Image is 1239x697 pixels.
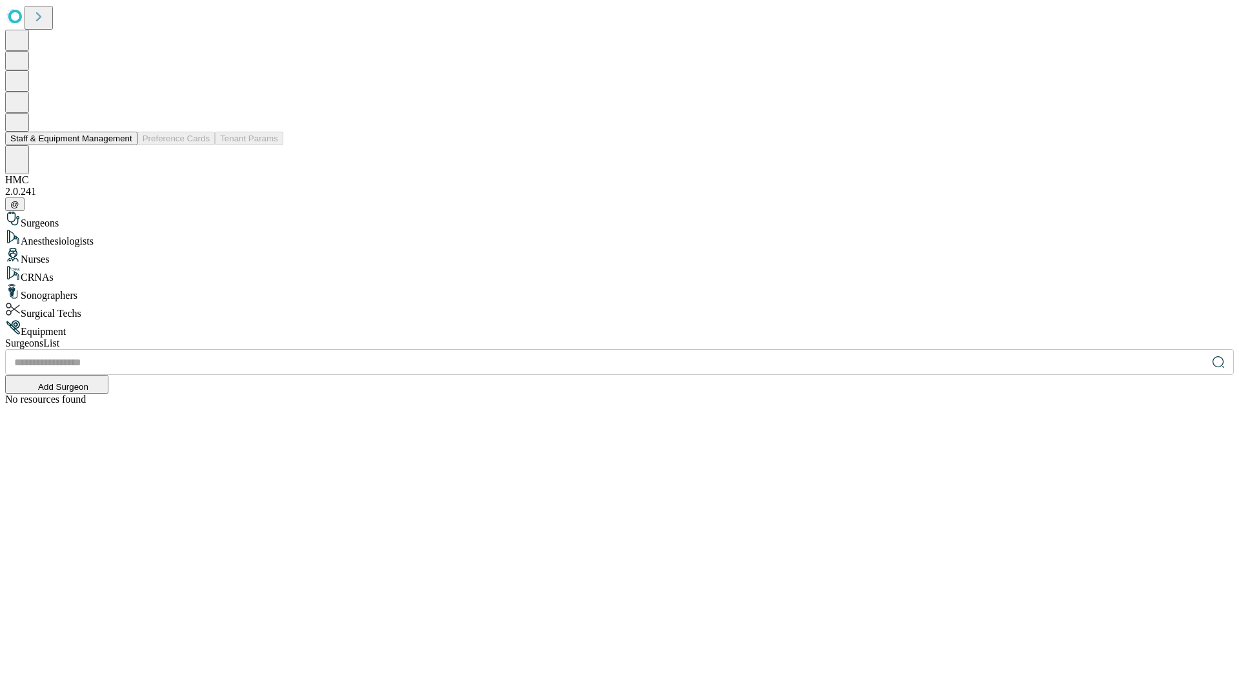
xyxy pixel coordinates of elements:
[5,197,25,211] button: @
[137,132,215,145] button: Preference Cards
[5,394,1234,405] div: No resources found
[5,265,1234,283] div: CRNAs
[38,382,88,392] span: Add Surgeon
[5,174,1234,186] div: HMC
[5,132,137,145] button: Staff & Equipment Management
[5,186,1234,197] div: 2.0.241
[5,247,1234,265] div: Nurses
[5,338,1234,349] div: Surgeons List
[5,229,1234,247] div: Anesthesiologists
[5,375,108,394] button: Add Surgeon
[5,211,1234,229] div: Surgeons
[10,199,19,209] span: @
[5,319,1234,338] div: Equipment
[215,132,283,145] button: Tenant Params
[5,283,1234,301] div: Sonographers
[5,301,1234,319] div: Surgical Techs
